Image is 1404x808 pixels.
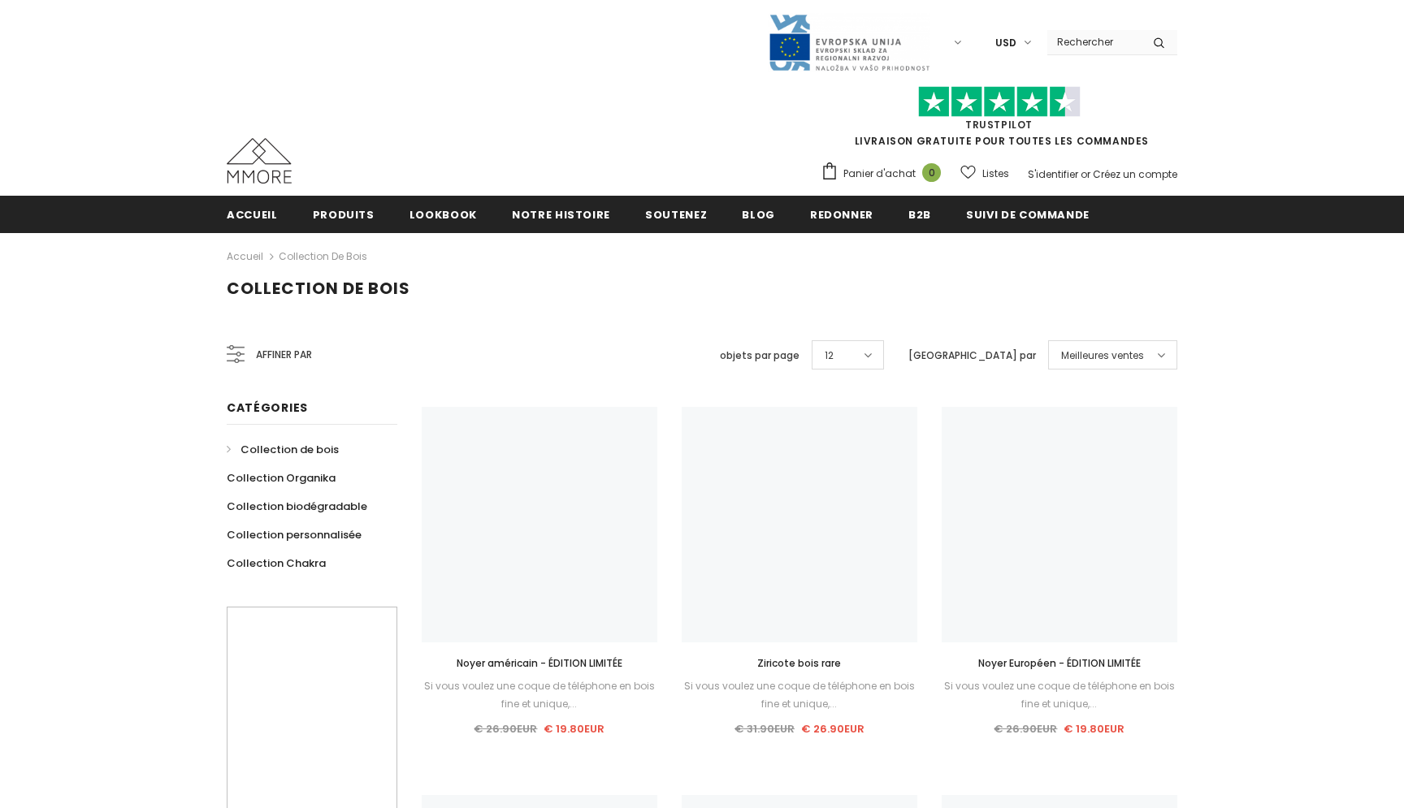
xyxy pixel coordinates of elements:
span: Collection biodégradable [227,499,367,514]
span: LIVRAISON GRATUITE POUR TOUTES LES COMMANDES [821,93,1177,148]
a: Collection de bois [227,435,339,464]
span: Suivi de commande [966,207,1090,223]
span: € 26.90EUR [474,721,537,737]
img: Cas MMORE [227,138,292,184]
span: Collection de bois [227,277,410,300]
span: Ziricote bois rare [757,656,841,670]
a: Lookbook [409,196,477,232]
span: € 26.90EUR [994,721,1057,737]
a: Suivi de commande [966,196,1090,232]
a: Collection Organika [227,464,336,492]
span: Redonner [810,207,873,223]
span: Noyer américain - ÉDITION LIMITÉE [457,656,622,670]
span: € 19.80EUR [1064,721,1124,737]
span: 0 [922,163,941,182]
span: Panier d'achat [843,166,916,182]
a: Listes [960,159,1009,188]
a: Javni Razpis [768,35,930,49]
img: Javni Razpis [768,13,930,72]
span: Lookbook [409,207,477,223]
a: Produits [313,196,375,232]
span: Noyer Européen - ÉDITION LIMITÉE [978,656,1141,670]
span: Blog [742,207,775,223]
a: S'identifier [1028,167,1078,181]
a: Noyer américain - ÉDITION LIMITÉE [422,655,657,672]
label: objets par page [720,348,799,364]
span: Produits [313,207,375,223]
span: Affiner par [256,346,312,364]
span: or [1081,167,1090,181]
span: Listes [982,166,1009,182]
img: Faites confiance aux étoiles pilotes [918,86,1081,118]
a: soutenez [645,196,707,232]
div: Si vous voulez une coque de téléphone en bois fine et unique,... [682,677,917,713]
span: Collection de bois [240,442,339,457]
a: Notre histoire [512,196,610,232]
span: soutenez [645,207,707,223]
span: 12 [825,348,834,364]
span: B2B [908,207,931,223]
span: Collection Chakra [227,555,326,571]
a: Accueil [227,247,263,266]
a: Créez un compte [1093,167,1177,181]
span: € 31.90EUR [734,721,795,737]
a: Redonner [810,196,873,232]
a: Collection de bois [279,249,367,263]
a: Panier d'achat 0 [821,162,949,186]
span: € 19.80EUR [544,721,604,737]
a: Collection Chakra [227,549,326,577]
a: Collection personnalisée [227,521,362,549]
span: Collection Organika [227,470,336,486]
a: Ziricote bois rare [682,655,917,672]
span: USD [995,35,1016,51]
span: € 26.90EUR [801,721,864,737]
div: Si vous voulez une coque de téléphone en bois fine et unique,... [942,677,1177,713]
a: Noyer Européen - ÉDITION LIMITÉE [942,655,1177,672]
span: Meilleures ventes [1061,348,1144,364]
a: Accueil [227,196,278,232]
a: TrustPilot [965,118,1033,132]
span: Accueil [227,207,278,223]
a: B2B [908,196,931,232]
input: Search Site [1047,30,1141,54]
a: Collection biodégradable [227,492,367,521]
span: Collection personnalisée [227,527,362,542]
a: Blog [742,196,775,232]
label: [GEOGRAPHIC_DATA] par [908,348,1036,364]
div: Si vous voulez une coque de téléphone en bois fine et unique,... [422,677,657,713]
span: Catégories [227,400,308,416]
span: Notre histoire [512,207,610,223]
